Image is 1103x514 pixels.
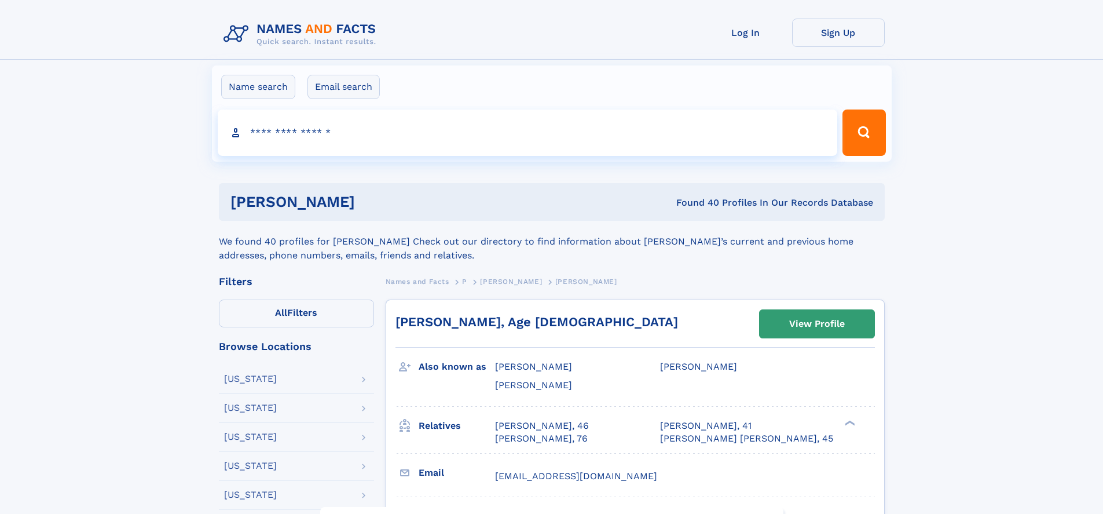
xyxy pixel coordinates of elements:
div: [US_STATE] [224,374,277,384]
h3: Email [419,463,495,483]
h3: Relatives [419,416,495,436]
span: [PERSON_NAME] [480,278,542,286]
a: [PERSON_NAME] [PERSON_NAME], 45 [660,432,833,445]
a: Names and Facts [386,274,449,289]
a: [PERSON_NAME], 46 [495,420,589,432]
span: P [462,278,467,286]
label: Filters [219,300,374,327]
span: [EMAIL_ADDRESS][DOMAIN_NAME] [495,471,657,482]
h1: [PERSON_NAME] [230,195,516,209]
div: [US_STATE] [224,461,277,471]
label: Email search [307,75,380,99]
h3: Also known as [419,357,495,377]
input: search input [218,110,838,156]
a: [PERSON_NAME], 41 [660,420,752,432]
div: Filters [219,276,374,287]
a: P [462,274,467,289]
div: Browse Locations [219,341,374,352]
label: Name search [221,75,295,99]
a: [PERSON_NAME], Age [DEMOGRAPHIC_DATA] [395,315,678,329]
div: [US_STATE] [224,490,277,500]
a: Sign Up [792,19,885,47]
a: View Profile [760,310,874,338]
div: [US_STATE] [224,403,277,413]
img: Logo Names and Facts [219,19,386,50]
span: All [275,307,287,318]
a: [PERSON_NAME] [480,274,542,289]
div: [US_STATE] [224,432,277,442]
div: We found 40 profiles for [PERSON_NAME] Check out our directory to find information about [PERSON_... [219,221,885,263]
span: [PERSON_NAME] [495,380,572,391]
div: Found 40 Profiles In Our Records Database [515,196,873,209]
a: Log In [699,19,792,47]
span: [PERSON_NAME] [660,361,737,372]
span: [PERSON_NAME] [555,278,617,286]
span: [PERSON_NAME] [495,361,572,372]
div: ❯ [842,419,856,426]
a: [PERSON_NAME], 76 [495,432,588,445]
div: View Profile [789,311,845,337]
button: Search Button [842,110,885,156]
